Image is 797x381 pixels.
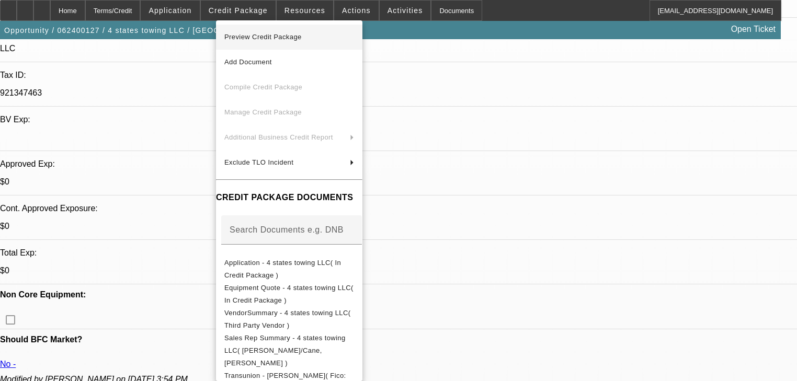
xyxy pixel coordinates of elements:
[216,282,362,307] button: Equipment Quote - 4 states towing LLC( In Credit Package )
[216,191,362,204] h4: CREDIT PACKAGE DOCUMENTS
[224,259,341,279] span: Application - 4 states towing LLC( In Credit Package )
[224,58,272,66] span: Add Document
[224,334,346,367] span: Sales Rep Summary - 4 states towing LLC( [PERSON_NAME]/Cane, [PERSON_NAME] )
[224,158,293,166] span: Exclude TLO Incident
[216,332,362,370] button: Sales Rep Summary - 4 states towing LLC( Leach, Ethan/Cane, Chase )
[216,257,362,282] button: Application - 4 states towing LLC( In Credit Package )
[224,309,351,329] span: VendorSummary - 4 states towing LLC( Third Party Vendor )
[224,33,302,41] span: Preview Credit Package
[230,225,344,234] mat-label: Search Documents e.g. DNB
[224,284,354,304] span: Equipment Quote - 4 states towing LLC( In Credit Package )
[216,307,362,332] button: VendorSummary - 4 states towing LLC( Third Party Vendor )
